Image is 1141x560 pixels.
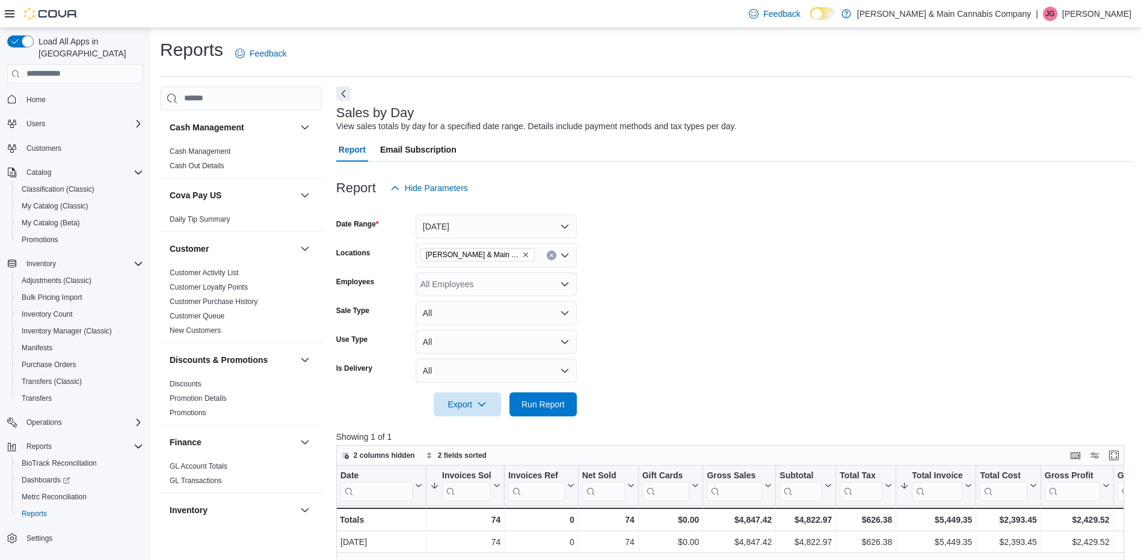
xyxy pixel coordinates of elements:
[298,188,312,202] button: Cova Pay US
[744,2,805,26] a: Feedback
[1036,7,1038,21] p: |
[434,392,501,416] button: Export
[170,215,230,224] a: Daily Tip Summary
[547,251,556,260] button: Clear input
[1045,513,1110,527] div: $2,429.52
[170,268,239,278] span: Customer Activity List
[170,394,227,403] a: Promotion Details
[642,470,689,481] div: Gift Cards
[250,47,286,59] span: Feedback
[26,418,62,427] span: Operations
[170,380,201,388] a: Discounts
[17,307,143,321] span: Inventory Count
[17,374,143,389] span: Transfers (Classic)
[170,312,224,320] a: Customer Queue
[170,243,209,255] h3: Customer
[170,243,295,255] button: Customer
[12,356,148,373] button: Purchase Orders
[508,535,574,549] div: 0
[780,535,832,549] div: $4,822.97
[1045,7,1054,21] span: JG
[17,473,143,487] span: Dashboards
[12,488,148,505] button: Metrc Reconciliation
[1087,448,1102,463] button: Display options
[438,451,487,460] span: 2 fields sorted
[508,470,564,501] div: Invoices Ref
[336,106,414,120] h3: Sales by Day
[1107,448,1121,463] button: Enter fullscreen
[22,531,57,546] a: Settings
[22,92,143,107] span: Home
[17,507,52,521] a: Reports
[900,513,972,527] div: $5,449.35
[170,269,239,277] a: Customer Activity List
[170,282,248,292] span: Customer Loyalty Points
[336,431,1133,443] p: Showing 1 of 1
[17,273,96,288] a: Adjustments (Classic)
[340,470,413,481] div: Date
[508,513,574,527] div: 0
[26,259,56,269] span: Inventory
[170,476,222,485] a: GL Transactions
[17,199,143,213] span: My Catalog (Classic)
[857,7,1031,21] p: [PERSON_NAME] & Main Cannabis Company
[22,276,91,285] span: Adjustments (Classic)
[22,377,82,386] span: Transfers (Classic)
[170,436,201,448] h3: Finance
[1045,535,1110,549] div: $2,429.52
[430,535,500,549] div: 74
[22,458,97,468] span: BioTrack Reconciliation
[170,529,241,539] span: Inventory Adjustments
[912,470,962,501] div: Total Invoiced
[17,358,81,372] a: Purchase Orders
[298,120,312,135] button: Cash Management
[17,473,75,487] a: Dashboards
[17,182,99,196] a: Classification (Classic)
[707,470,772,501] button: Gross Sales
[170,409,206,417] a: Promotions
[12,181,148,198] button: Classification (Classic)
[22,475,70,485] span: Dashboards
[810,7,835,20] input: Dark Mode
[339,138,366,162] span: Report
[336,248,371,258] label: Locations
[336,306,369,315] label: Sale Type
[980,470,1027,481] div: Total Cost
[2,115,148,132] button: Users
[560,251,570,260] button: Open list of options
[17,233,63,247] a: Promotions
[12,373,148,390] button: Transfers (Classic)
[34,35,143,59] span: Load All Apps in [GEOGRAPHIC_DATA]
[707,470,762,481] div: Gross Sales
[416,330,577,354] button: All
[12,472,148,488] a: Dashboards
[2,529,148,547] button: Settings
[26,534,52,543] span: Settings
[17,307,78,321] a: Inventory Count
[509,392,577,416] button: Run Report
[17,199,93,213] a: My Catalog (Classic)
[912,470,962,481] div: Total Invoiced
[298,353,312,367] button: Discounts & Promotions
[1043,7,1057,21] div: Julie Garcia
[22,141,143,156] span: Customers
[780,470,822,501] div: Subtotal
[170,121,295,133] button: Cash Management
[582,513,634,527] div: 74
[17,290,87,305] a: Bulk Pricing Import
[170,408,206,418] span: Promotions
[1045,470,1110,501] button: Gross Profit
[22,309,73,319] span: Inventory Count
[22,235,58,245] span: Promotions
[26,442,52,451] span: Reports
[22,293,82,302] span: Bulk Pricing Import
[380,138,457,162] span: Email Subscription
[170,147,230,156] a: Cash Management
[22,165,56,180] button: Catalog
[22,201,88,211] span: My Catalog (Classic)
[170,326,221,335] a: New Customers
[508,470,564,481] div: Invoices Ref
[17,324,143,338] span: Inventory Manager (Classic)
[22,93,51,107] a: Home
